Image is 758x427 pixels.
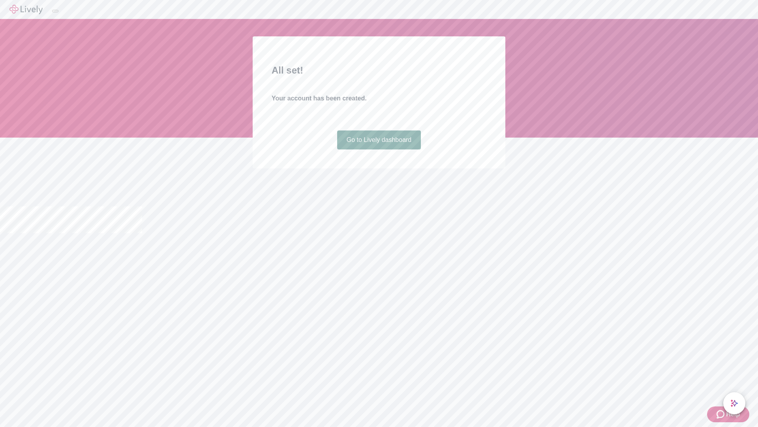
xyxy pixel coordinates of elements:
[52,10,58,12] button: Log out
[9,5,43,14] img: Lively
[707,406,749,422] button: Zendesk support iconHelp
[272,94,486,103] h4: Your account has been created.
[730,399,738,407] svg: Lively AI Assistant
[272,63,486,77] h2: All set!
[723,392,745,414] button: chat
[726,410,740,419] span: Help
[337,130,421,149] a: Go to Lively dashboard
[717,410,726,419] svg: Zendesk support icon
